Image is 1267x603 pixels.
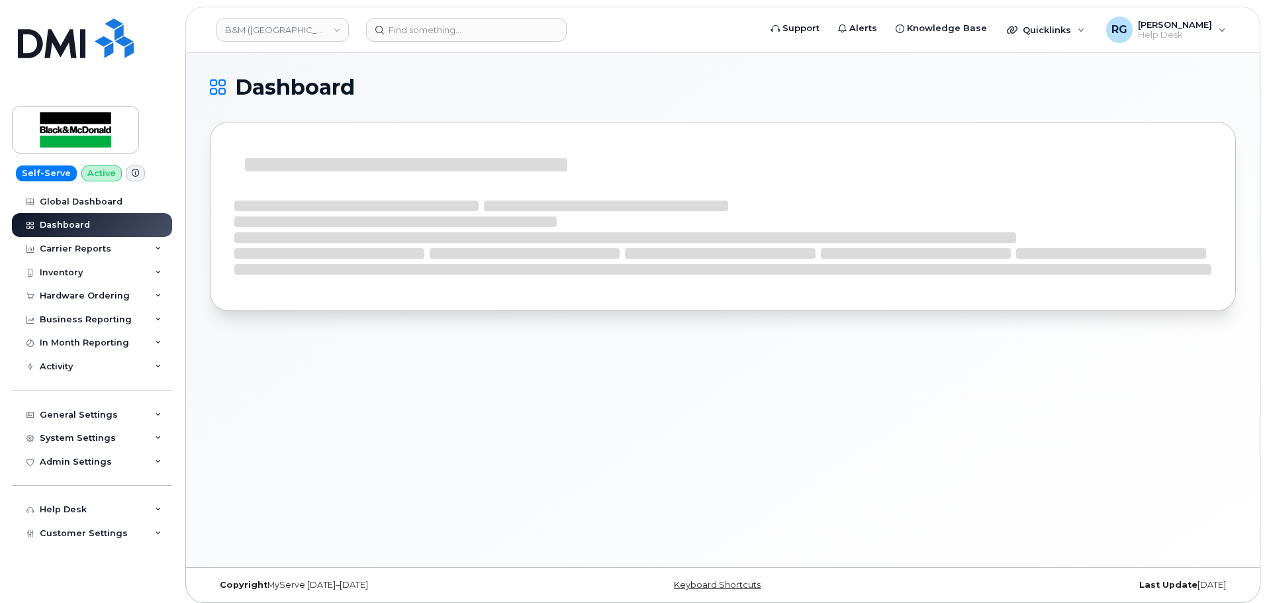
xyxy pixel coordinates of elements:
a: Keyboard Shortcuts [674,580,761,590]
strong: Last Update [1139,580,1197,590]
div: MyServe [DATE]–[DATE] [210,580,552,590]
span: Dashboard [235,77,355,97]
div: [DATE] [894,580,1236,590]
strong: Copyright [220,580,267,590]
